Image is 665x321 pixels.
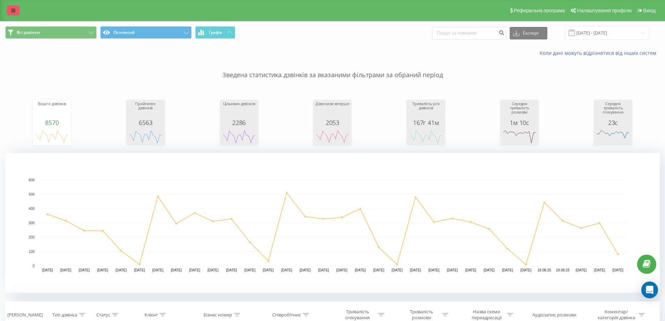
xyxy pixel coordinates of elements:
text: [DATE] [483,268,495,272]
text: [DATE] [612,268,623,272]
div: Тривалість розмови [403,309,440,321]
div: Прийнятих дзвінків [128,102,163,119]
text: [DATE] [152,268,163,272]
text: [DATE] [318,268,329,272]
svg: A chart. [128,126,163,147]
text: [DATE] [410,268,421,272]
div: Середня тривалість очікування [596,102,630,119]
div: 2053 [315,119,350,126]
input: Пошук за номером [432,27,506,39]
div: Співробітник [272,312,301,318]
svg: A chart. [5,153,660,293]
p: Зведена статистика дзвінків за вказаними фільтрами за обраний період [5,57,660,80]
text: 400 [29,207,35,211]
text: [DATE] [134,268,145,272]
text: [DATE] [208,268,219,272]
div: 23с [596,119,630,126]
div: Аудіозапис розмови [532,312,576,318]
text: [DATE] [392,268,403,272]
text: 200 [29,235,35,239]
svg: A chart. [408,126,443,147]
text: [DATE] [79,268,90,272]
button: Основний [100,26,192,39]
text: [DATE] [447,268,458,272]
text: [DATE] [97,268,108,272]
text: [DATE] [520,268,532,272]
text: [DATE] [244,268,256,272]
text: [DATE] [60,268,72,272]
text: 600 [29,178,35,182]
text: [DATE] [42,268,53,272]
text: [DATE] [465,268,476,272]
div: Тривалість усіх дзвінків [408,102,443,119]
text: [DATE] [226,268,237,272]
svg: A chart. [222,126,257,147]
div: [PERSON_NAME] [7,312,43,318]
div: 6563 [128,119,163,126]
text: 300 [29,221,35,225]
text: [DATE] [576,268,587,272]
div: Клієнт [145,312,158,318]
span: Графік [209,30,222,35]
div: Бізнес номер [204,312,232,318]
text: [DATE] [300,268,311,272]
svg: A chart. [35,126,69,147]
text: [DATE] [428,268,439,272]
svg: A chart. [596,126,630,147]
div: Назва схеми переадресації [468,309,505,321]
text: [DATE] [116,268,127,272]
div: Тип дзвінка [52,312,77,318]
div: 1м 10с [502,119,537,126]
div: Open Intercom Messenger [641,282,658,298]
text: [DATE] [189,268,200,272]
text: [DATE] [263,268,274,272]
button: Всі дзвінки [5,26,97,39]
text: [DATE] [337,268,348,272]
text: 500 [29,192,35,196]
svg: A chart. [315,126,350,147]
button: Експорт [510,27,547,39]
text: 100 [29,250,35,254]
text: [DATE] [594,268,605,272]
div: 8570 [35,119,69,126]
text: 19.08.25 [556,268,570,272]
div: Цільових дзвінків [222,102,257,119]
svg: A chart. [502,126,537,147]
button: Графік [195,26,235,39]
a: Коли дані можуть відрізнятися вiд інших систем [540,50,660,56]
text: 18.08.25 [538,268,551,272]
text: [DATE] [171,268,182,272]
div: Дзвонили вперше [315,102,350,119]
text: [DATE] [281,268,292,272]
span: Налаштування профілю [577,8,631,13]
div: 2286 [222,119,257,126]
text: [DATE] [355,268,366,272]
span: Всі дзвінки [17,30,40,35]
text: [DATE] [502,268,513,272]
div: Коментар/категорія дзвінка [596,309,637,321]
div: Статус [96,312,110,318]
span: Вихід [643,8,656,13]
div: Всього дзвінків [35,102,69,119]
text: 0 [32,264,35,268]
text: [DATE] [373,268,384,272]
div: 167г 41м [408,119,443,126]
span: Реферальна програма [514,8,565,13]
div: Тривалість очікування [339,309,376,321]
div: Середня тривалість розмови [502,102,537,119]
